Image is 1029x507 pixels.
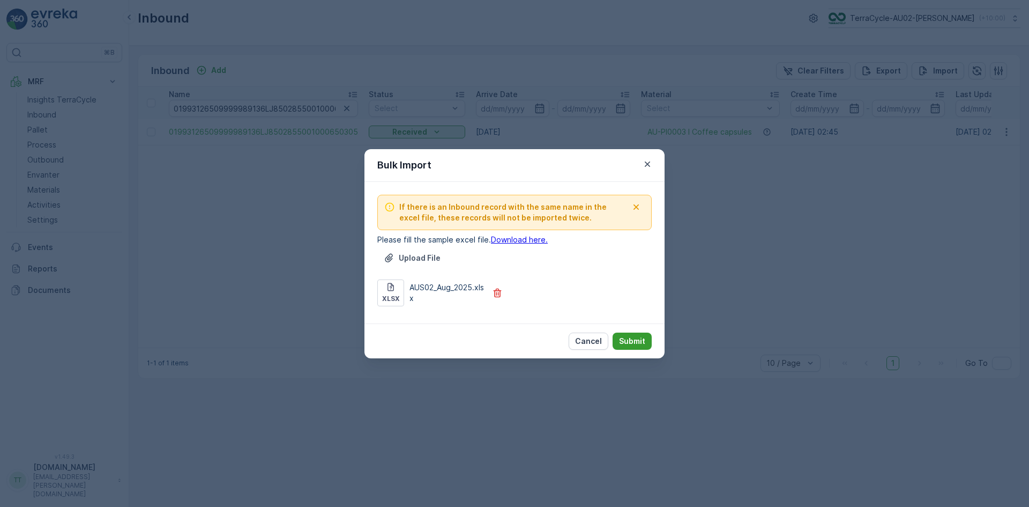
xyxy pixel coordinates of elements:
p: Bulk Import [377,158,431,173]
p: Cancel [575,336,602,347]
a: Download here. [491,235,548,244]
button: Upload File [377,249,447,267]
span: If there is an Inbound record with the same name in the excel file, these records will not be imp... [399,202,628,223]
p: Submit [619,336,645,347]
p: Please fill the sample excel file. [377,234,652,245]
p: xlsx [382,295,400,303]
p: Upload File [399,253,441,263]
p: AUS02_Aug_2025.xlsx [409,282,486,304]
button: Cancel [569,333,608,350]
button: Submit [613,333,652,350]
